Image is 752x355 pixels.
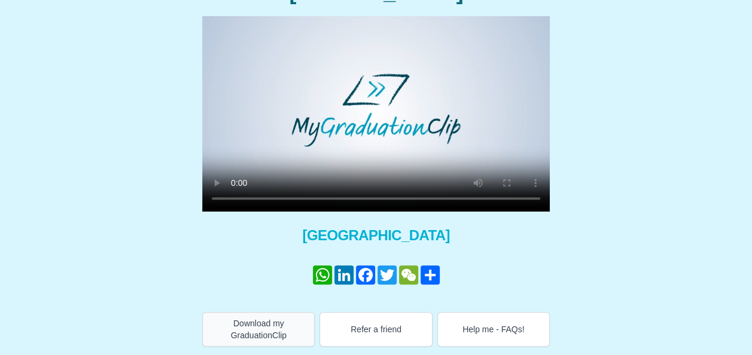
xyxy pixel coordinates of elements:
[398,265,419,284] a: WeChat
[319,312,432,347] button: Refer a friend
[202,226,550,245] span: [GEOGRAPHIC_DATA]
[376,265,398,284] a: Twitter
[312,265,333,284] a: WhatsApp
[419,265,441,284] a: Share
[437,312,550,347] button: Help me - FAQs!
[202,312,315,347] button: Download my GraduationClip
[355,265,376,284] a: Facebook
[333,265,355,284] a: LinkedIn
